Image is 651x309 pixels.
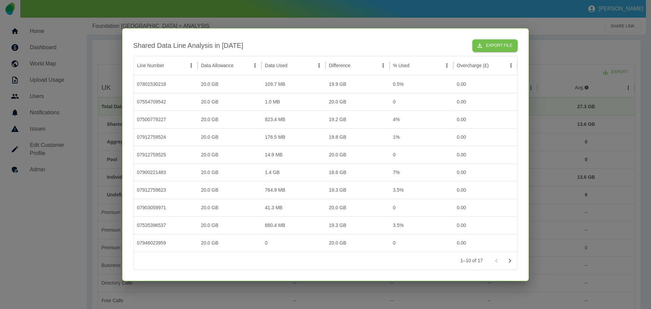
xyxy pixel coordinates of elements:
button: Data Allowance column menu [250,61,260,70]
button: Line Number column menu [186,61,196,70]
div: 07500779227 [134,111,198,128]
div: 07801530218 [134,75,198,93]
div: 7% [390,163,454,181]
div: 680.4 MB [261,216,325,234]
div: 0.5% [390,75,454,93]
div: 0.00 [453,128,517,146]
div: 19.2 GB [325,111,390,128]
h2: Shared Data Line Analysis in [DATE] [133,40,243,51]
button: Difference column menu [378,61,388,70]
p: 1–10 of 17 [460,257,483,264]
button: Export File [472,39,518,52]
div: 20.0 GB [325,146,390,163]
button: % Used column menu [442,61,452,70]
div: 1.4 GB [261,163,325,181]
div: 20.0 GB [325,199,390,216]
div: 07903059971 [134,199,198,216]
div: 0.00 [453,93,517,111]
div: 0 [390,234,454,252]
div: 19.3 GB [325,216,390,234]
div: 176.5 MB [261,128,325,146]
div: Data Used [265,63,287,68]
div: 07912759525 [134,146,198,163]
div: 20.0 GB [198,216,262,234]
div: 109.7 MB [261,75,325,93]
div: 07912759524 [134,128,198,146]
div: 14.9 MB [261,146,325,163]
div: 0.00 [453,234,517,252]
div: 3.5% [390,181,454,199]
div: 07554709542 [134,93,198,111]
div: 20.0 GB [198,146,262,163]
div: 20.0 GB [325,93,390,111]
div: 0 [261,234,325,252]
div: 20.0 GB [198,234,262,252]
div: 07535396537 [134,216,198,234]
div: 19.3 GB [325,181,390,199]
div: 0.00 [453,181,517,199]
div: 0.00 [453,199,517,216]
div: 41.3 MB [261,199,325,216]
button: Data Used column menu [314,61,324,70]
div: 19.9 GB [325,75,390,93]
div: 20.0 GB [198,163,262,181]
div: 0.00 [453,163,517,181]
div: 0.00 [453,216,517,234]
div: 3.5% [390,216,454,234]
div: 1% [390,128,454,146]
div: 20.0 GB [198,93,262,111]
div: 0 [390,199,454,216]
div: 18.6 GB [325,163,390,181]
button: Overcharge (£) column menu [506,61,516,70]
div: 4% [390,111,454,128]
div: 0.00 [453,111,517,128]
div: 20.0 GB [198,199,262,216]
div: 07912759623 [134,181,198,199]
div: % Used [393,63,410,68]
div: Line Number [137,63,164,68]
div: Difference [329,63,351,68]
div: 20.0 GB [198,111,262,128]
div: 0 [390,146,454,163]
div: 0.00 [453,75,517,93]
button: Go to next page [503,254,517,268]
div: 823.4 MB [261,111,325,128]
div: 20.0 GB [198,181,262,199]
div: 764.9 MB [261,181,325,199]
div: 20.0 GB [325,234,390,252]
div: 20.0 GB [198,128,262,146]
div: 0.00 [453,146,517,163]
div: 20.0 GB [198,75,262,93]
div: Data Allowance [201,63,234,68]
div: 0 [390,93,454,111]
div: 07900221483 [134,163,198,181]
div: 07946023959 [134,234,198,252]
div: 19.8 GB [325,128,390,146]
div: Overcharge (£) [457,63,489,68]
div: 1.0 MB [261,93,325,111]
